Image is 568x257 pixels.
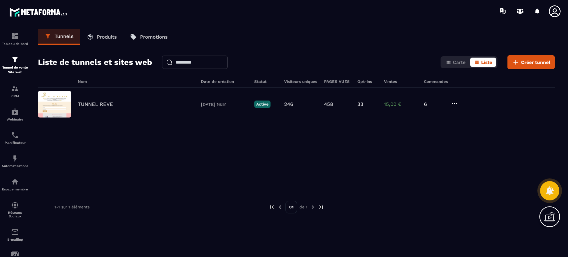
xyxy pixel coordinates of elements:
[11,154,19,162] img: automations
[277,204,283,210] img: prev
[2,27,28,51] a: formationformationTableau de bord
[78,79,194,84] h6: Nom
[357,79,377,84] h6: Opt-ins
[2,42,28,46] p: Tableau de bord
[507,55,555,69] button: Créer tunnel
[140,34,168,40] p: Promotions
[38,91,71,118] img: image
[2,80,28,103] a: formationformationCRM
[11,228,19,236] img: email
[97,34,117,40] p: Produits
[384,101,417,107] p: 15,00 €
[324,101,333,107] p: 458
[299,204,307,210] p: de 1
[2,173,28,196] a: automationsautomationsEspace membre
[254,79,278,84] h6: Statut
[424,79,448,84] h6: Commandes
[123,29,174,45] a: Promotions
[470,58,496,67] button: Liste
[2,211,28,218] p: Réseaux Sociaux
[2,187,28,191] p: Espace membre
[324,79,351,84] h6: PAGES VUES
[2,164,28,168] p: Automatisations
[521,59,550,66] span: Créer tunnel
[357,101,363,107] p: 33
[2,196,28,223] a: social-networksocial-networkRéseaux Sociaux
[11,178,19,186] img: automations
[38,29,80,45] a: Tunnels
[2,65,28,75] p: Tunnel de vente Site web
[2,238,28,241] p: E-mailing
[201,79,248,84] h6: Date de création
[284,79,317,84] h6: Visiteurs uniques
[38,56,152,69] h2: Liste de tunnels et sites web
[310,204,316,210] img: next
[442,58,470,67] button: Carte
[11,85,19,93] img: formation
[424,101,444,107] p: 6
[11,32,19,40] img: formation
[2,94,28,98] p: CRM
[384,79,417,84] h6: Ventes
[269,204,275,210] img: prev
[11,201,19,209] img: social-network
[78,101,113,107] p: TUNNEL REVE
[55,33,74,39] p: Tunnels
[285,201,297,213] p: 01
[453,60,466,65] span: Carte
[2,141,28,144] p: Planificateur
[318,204,324,210] img: next
[11,108,19,116] img: automations
[80,29,123,45] a: Produits
[11,131,19,139] img: scheduler
[2,103,28,126] a: automationsautomationsWebinaire
[2,118,28,121] p: Webinaire
[284,101,293,107] p: 246
[2,223,28,246] a: emailemailE-mailing
[2,51,28,80] a: formationformationTunnel de vente Site web
[2,126,28,149] a: schedulerschedulerPlanificateur
[11,56,19,64] img: formation
[201,102,248,107] p: [DATE] 16:51
[55,205,90,209] p: 1-1 sur 1 éléments
[481,60,492,65] span: Liste
[9,6,69,18] img: logo
[2,149,28,173] a: automationsautomationsAutomatisations
[254,101,271,108] p: Active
